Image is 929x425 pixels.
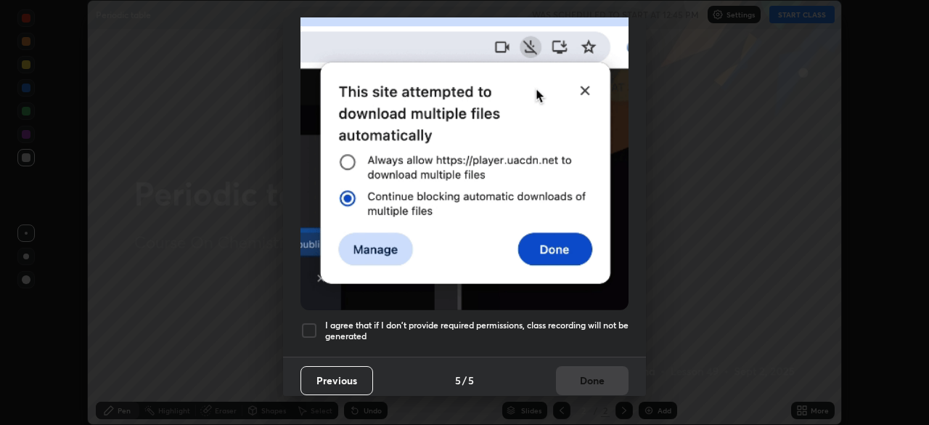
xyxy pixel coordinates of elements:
[468,373,474,388] h4: 5
[300,366,373,395] button: Previous
[325,320,629,342] h5: I agree that if I don't provide required permissions, class recording will not be generated
[462,373,467,388] h4: /
[455,373,461,388] h4: 5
